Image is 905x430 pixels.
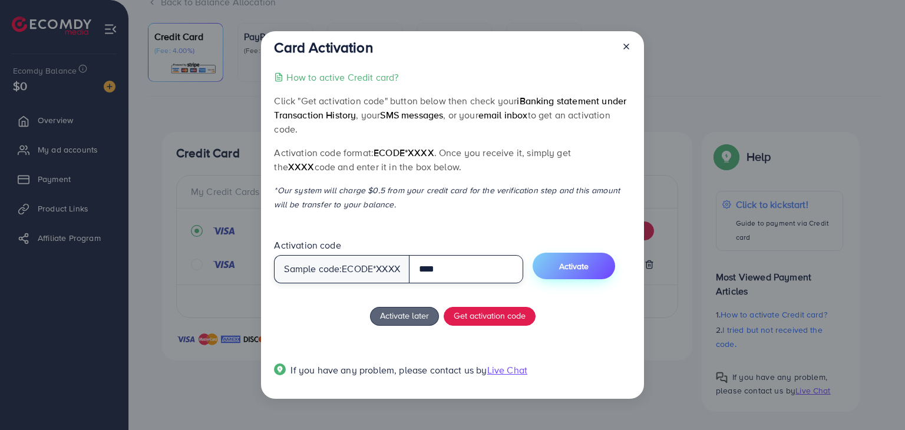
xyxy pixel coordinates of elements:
[274,363,286,375] img: Popup guide
[454,309,526,322] span: Get activation code
[478,108,528,121] span: email inbox
[274,183,630,211] p: *Our system will charge $0.5 from your credit card for the verification step and this amount will...
[274,94,630,136] p: Click "Get activation code" button below then check your , your , or your to get an activation code.
[342,262,373,276] span: ecode
[274,94,626,121] span: iBanking statement under Transaction History
[855,377,896,421] iframe: Chat
[370,307,439,326] button: Activate later
[288,160,315,173] span: XXXX
[380,309,429,322] span: Activate later
[533,253,615,279] button: Activate
[444,307,536,326] button: Get activation code
[559,260,589,272] span: Activate
[290,363,487,376] span: If you have any problem, please contact us by
[274,255,409,283] div: Sample code: *XXXX
[274,239,341,252] label: Activation code
[274,145,630,174] p: Activation code format: . Once you receive it, simply get the code and enter it in the box below.
[487,363,527,376] span: Live Chat
[286,70,398,84] p: How to active Credit card?
[274,39,372,56] h3: Card Activation
[380,108,443,121] span: SMS messages
[374,146,434,159] span: ecode*XXXX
